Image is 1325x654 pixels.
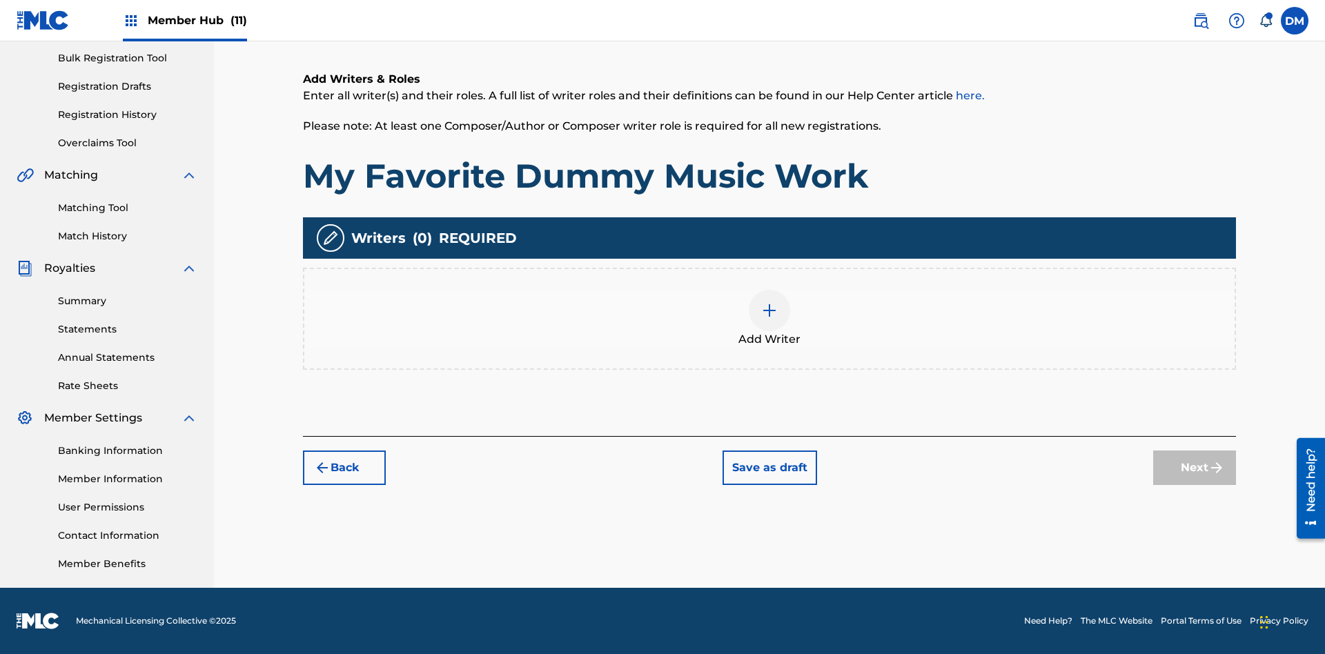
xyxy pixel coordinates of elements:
span: Enter all writer(s) and their roles. A full list of writer roles and their definitions can be fou... [303,89,985,102]
span: REQUIRED [439,228,517,248]
div: Help [1223,7,1250,34]
a: Member Benefits [58,557,197,571]
button: Back [303,450,386,485]
a: Contact Information [58,528,197,543]
span: Matching [44,167,98,184]
a: Statements [58,322,197,337]
a: Registration History [58,108,197,122]
span: Member Settings [44,410,142,426]
img: Matching [17,167,34,184]
a: here. [956,89,985,102]
span: Royalties [44,260,95,277]
img: MLC Logo [17,10,70,30]
a: Need Help? [1024,615,1072,627]
a: Annual Statements [58,350,197,365]
h1: My Favorite Dummy Music Work [303,155,1236,197]
img: expand [181,260,197,277]
iframe: Resource Center [1286,433,1325,546]
h6: Add Writers & Roles [303,71,1236,88]
img: Top Rightsholders [123,12,139,29]
span: Please note: At least one Composer/Author or Composer writer role is required for all new registr... [303,119,881,132]
a: Rate Sheets [58,379,197,393]
a: Summary [58,294,197,308]
span: Writers [351,228,406,248]
iframe: Chat Widget [1256,588,1325,654]
img: add [761,302,778,319]
a: Registration Drafts [58,79,197,94]
span: Mechanical Licensing Collective © 2025 [76,615,236,627]
a: User Permissions [58,500,197,515]
a: Portal Terms of Use [1161,615,1241,627]
span: (11) [230,14,247,27]
img: expand [181,410,197,426]
a: Member Information [58,472,197,486]
img: help [1228,12,1245,29]
a: Match History [58,229,197,244]
a: Bulk Registration Tool [58,51,197,66]
img: Royalties [17,260,33,277]
img: logo [17,613,59,629]
a: The MLC Website [1081,615,1152,627]
a: Public Search [1187,7,1215,34]
a: Privacy Policy [1250,615,1308,627]
a: Banking Information [58,444,197,458]
button: Save as draft [723,450,817,485]
img: search [1192,12,1209,29]
a: Matching Tool [58,201,197,215]
div: Notifications [1259,14,1273,28]
span: ( 0 ) [413,228,432,248]
a: Overclaims Tool [58,136,197,150]
img: 7ee5dd4eb1f8a8e3ef2f.svg [314,459,331,476]
span: Add Writer [738,331,801,348]
div: User Menu [1281,7,1308,34]
img: Member Settings [17,410,33,426]
div: Drag [1260,602,1268,643]
img: expand [181,167,197,184]
span: Member Hub [148,12,247,28]
img: writers [322,230,339,246]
